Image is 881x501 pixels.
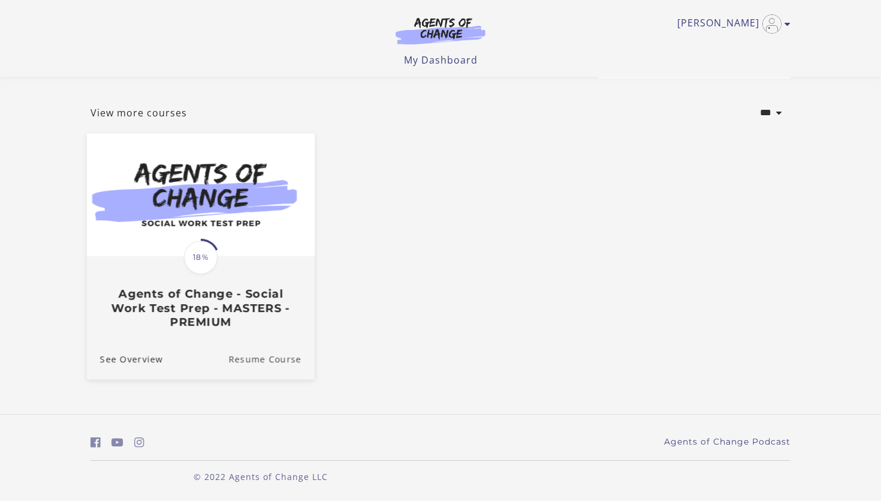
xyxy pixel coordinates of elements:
[383,17,498,44] img: Agents of Change Logo
[90,470,431,483] p: © 2022 Agents of Change LLC
[111,437,123,448] i: https://www.youtube.com/c/AgentsofChangeTestPrepbyMeaganMitchell (Open in a new window)
[90,106,187,120] a: View more courses
[100,287,301,329] h3: Agents of Change - Social Work Test Prep - MASTERS - PREMIUM
[87,339,163,379] a: Agents of Change - Social Work Test Prep - MASTERS - PREMIUM: See Overview
[184,241,218,274] span: 18%
[90,434,101,451] a: https://www.facebook.com/groups/aswbtestprep (Open in a new window)
[677,14,785,34] a: Toggle menu
[404,53,478,67] a: My Dashboard
[111,434,123,451] a: https://www.youtube.com/c/AgentsofChangeTestPrepbyMeaganMitchell (Open in a new window)
[664,436,791,448] a: Agents of Change Podcast
[228,339,315,379] a: Agents of Change - Social Work Test Prep - MASTERS - PREMIUM: Resume Course
[90,437,101,448] i: https://www.facebook.com/groups/aswbtestprep (Open in a new window)
[134,434,144,451] a: https://www.instagram.com/agentsofchangeprep/ (Open in a new window)
[134,437,144,448] i: https://www.instagram.com/agentsofchangeprep/ (Open in a new window)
